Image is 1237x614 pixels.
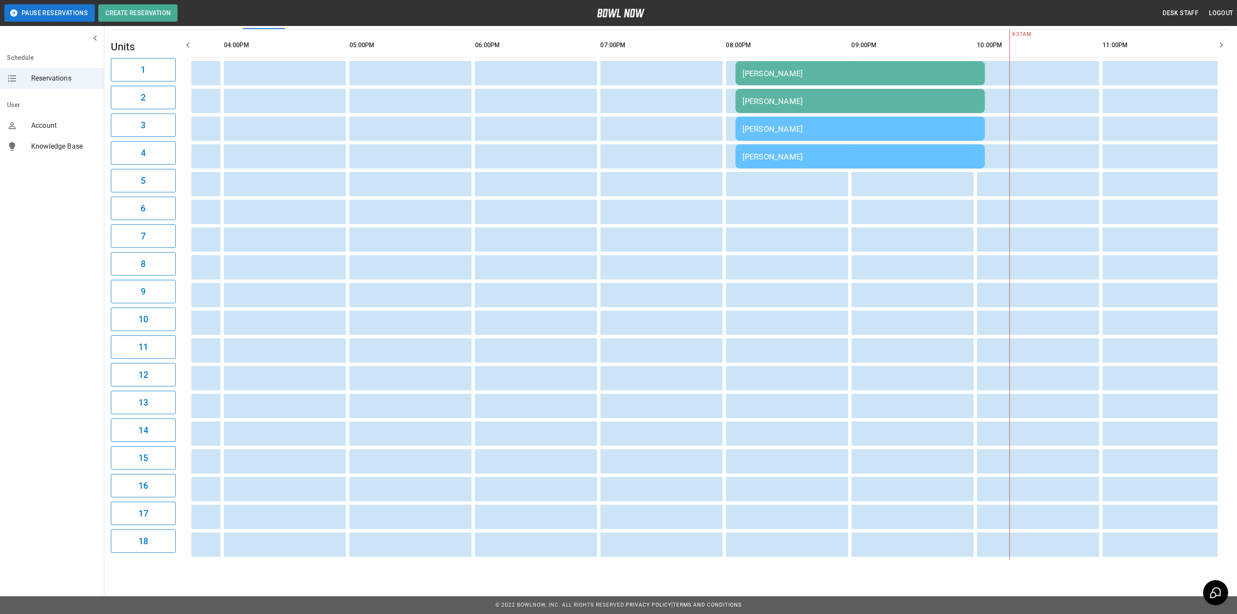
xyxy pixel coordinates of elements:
button: 9 [111,280,176,303]
h6: 11 [139,340,148,354]
h6: 14 [139,423,148,437]
h6: 1 [141,63,145,77]
button: 1 [111,58,176,81]
div: [PERSON_NAME] [743,97,978,106]
button: 8 [111,252,176,276]
button: 17 [111,502,176,525]
div: [PERSON_NAME] [743,124,978,133]
button: 3 [111,114,176,137]
h6: 8 [141,257,145,271]
span: Reservations [31,73,97,84]
button: 11 [111,335,176,359]
span: © 2022 BowlNow, Inc. All Rights Reserved. [495,602,626,608]
button: 6 [111,197,176,220]
h6: 4 [141,146,145,160]
button: 5 [111,169,176,192]
button: 16 [111,474,176,497]
button: 10 [111,308,176,331]
div: [PERSON_NAME] [743,69,978,78]
button: 14 [111,419,176,442]
span: Knowledge Base [31,141,97,152]
h6: 6 [141,201,145,215]
button: Logout [1206,5,1237,21]
span: 9:37AM [1010,30,1012,39]
h6: 18 [139,534,148,548]
h6: 13 [139,396,148,409]
a: Privacy Policy [626,602,672,608]
button: 18 [111,530,176,553]
h5: Units [111,40,176,54]
button: 13 [111,391,176,414]
span: Account [31,120,97,131]
button: Create Reservation [98,4,178,22]
h6: 17 [139,507,148,520]
button: Desk Staff [1159,5,1202,21]
h6: 3 [141,118,145,132]
img: logo [597,9,645,17]
button: 7 [111,224,176,248]
h6: 10 [139,312,148,326]
h6: 9 [141,285,145,299]
h6: 5 [141,174,145,188]
h6: 16 [139,479,148,493]
h6: 12 [139,368,148,382]
button: 15 [111,446,176,470]
button: 4 [111,141,176,165]
h6: 15 [139,451,148,465]
button: 12 [111,363,176,387]
h6: 7 [141,229,145,243]
div: [PERSON_NAME] [743,152,978,161]
h6: 2 [141,91,145,104]
button: 2 [111,86,176,109]
button: Pause Reservations [4,4,95,22]
a: Terms and Conditions [673,602,742,608]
